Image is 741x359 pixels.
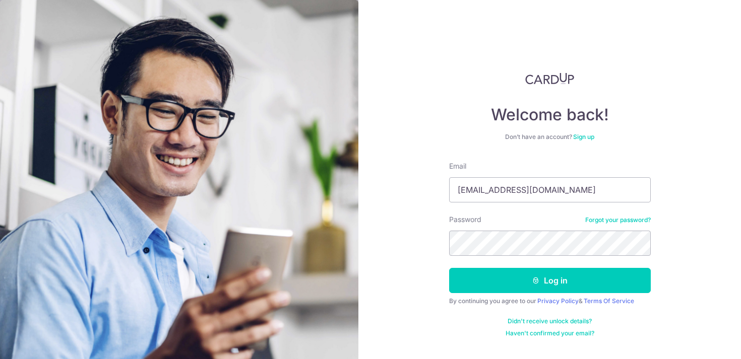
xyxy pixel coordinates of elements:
div: By continuing you agree to our & [449,297,651,305]
img: CardUp Logo [525,73,575,85]
a: Privacy Policy [537,297,579,305]
input: Enter your Email [449,177,651,202]
button: Log in [449,268,651,293]
a: Sign up [573,133,594,140]
label: Email [449,161,466,171]
label: Password [449,214,481,225]
a: Haven't confirmed your email? [506,329,594,337]
div: Don’t have an account? [449,133,651,141]
a: Didn't receive unlock details? [508,317,592,325]
h4: Welcome back! [449,105,651,125]
a: Forgot your password? [585,216,651,224]
a: Terms Of Service [584,297,634,305]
